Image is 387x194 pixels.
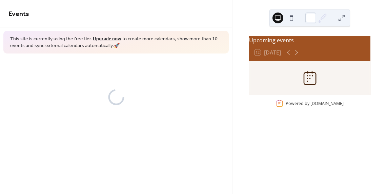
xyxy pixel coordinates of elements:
[8,7,29,21] span: Events
[93,35,121,44] a: Upgrade now
[249,36,370,44] div: Upcoming events
[286,101,344,106] div: Powered by
[10,36,222,49] span: This site is currently using the free tier. to create more calendars, show more than 10 events an...
[310,101,344,106] a: [DOMAIN_NAME]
